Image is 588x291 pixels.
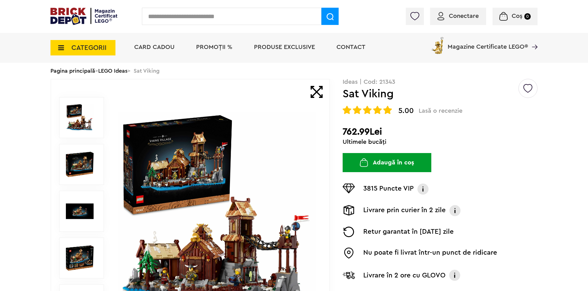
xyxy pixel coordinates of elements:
[66,197,94,225] img: Sat Viking LEGO 21343
[336,44,365,50] a: Contact
[528,36,538,42] a: Magazine Certificate LEGO®
[417,184,429,195] img: Info VIP
[343,248,355,259] img: Easybox
[196,44,232,50] a: PROMOȚII %
[343,184,355,193] img: Puncte VIP
[343,139,538,145] div: Ultimele bucăți
[343,88,518,99] h1: Sat Viking
[353,106,361,114] img: Evaluare cu stele
[254,44,315,50] a: Produse exclusive
[363,227,454,237] p: Retur garantat în [DATE] zile
[383,106,392,114] img: Evaluare cu stele
[449,205,461,216] img: Info livrare prin curier
[343,153,431,172] button: Adaugă în coș
[343,126,538,137] h2: 762.99Lei
[50,63,538,79] div: > > Sat Viking
[512,13,522,19] span: Coș
[398,107,414,115] span: 5.00
[363,205,446,216] p: Livrare prin curier în 2 zile
[363,184,414,195] p: 3815 Puncte VIP
[343,227,355,237] img: Returnare
[66,104,94,131] img: Sat Viking
[343,271,355,279] img: Livrare Glovo
[419,107,462,115] span: Lasă o recenzie
[343,205,355,216] img: Livrare
[98,68,127,74] a: LEGO Ideas
[66,244,94,272] img: Seturi Lego Sat Viking
[71,44,107,51] span: CATEGORII
[373,106,382,114] img: Evaluare cu stele
[363,270,445,280] p: Livrare în 2 ore cu GLOVO
[524,13,531,20] small: 0
[437,13,479,19] a: Conectare
[449,269,461,281] img: Info livrare cu GLOVO
[134,44,175,50] a: Card Cadou
[343,106,351,114] img: Evaluare cu stele
[66,151,94,178] img: Sat Viking
[50,68,95,74] a: Pagina principală
[343,79,538,85] p: Ideas | Cod: 21343
[363,248,497,259] p: Nu poate fi livrat într-un punct de ridicare
[448,36,528,50] span: Magazine Certificate LEGO®
[449,13,479,19] span: Conectare
[363,106,372,114] img: Evaluare cu stele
